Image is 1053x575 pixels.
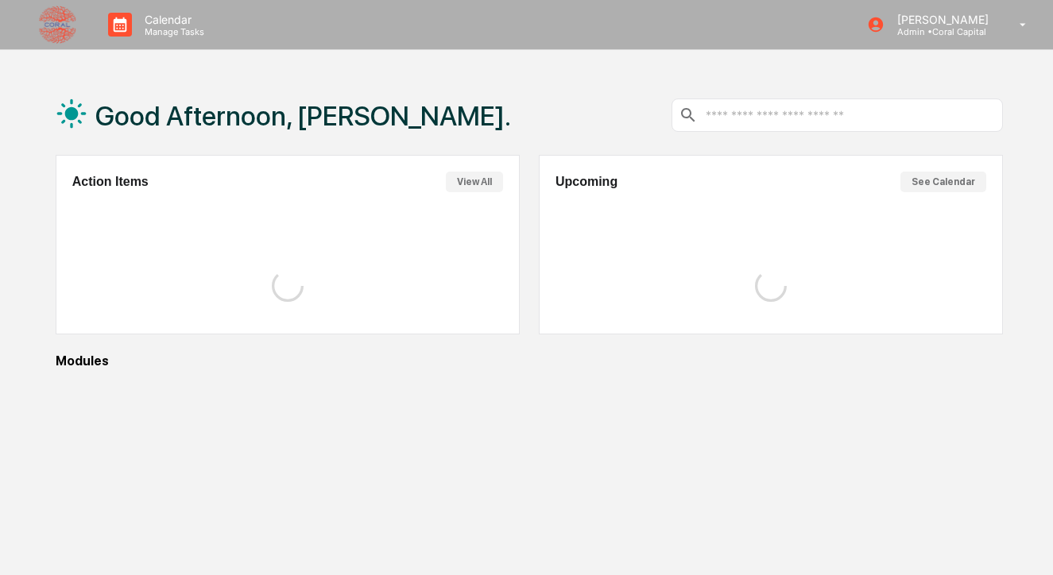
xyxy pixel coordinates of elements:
h2: Action Items [72,175,149,189]
div: Modules [56,353,1004,369]
h1: Good Afternoon, [PERSON_NAME]. [95,100,511,132]
button: View All [446,172,503,192]
p: Admin • Coral Capital [885,26,997,37]
button: See Calendar [900,172,986,192]
p: Manage Tasks [132,26,212,37]
p: [PERSON_NAME] [885,13,997,26]
h2: Upcoming [556,175,617,189]
p: Calendar [132,13,212,26]
img: logo [38,6,76,44]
